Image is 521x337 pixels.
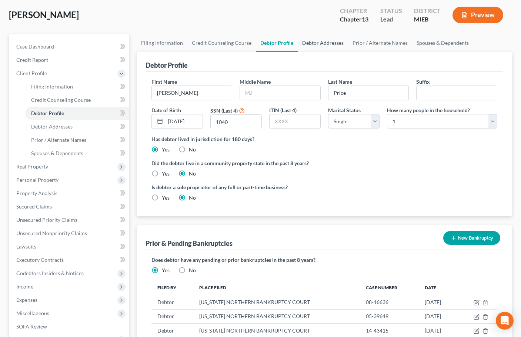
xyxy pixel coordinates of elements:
span: Lawsuits [16,243,36,250]
label: No [189,170,196,177]
div: Chapter [340,15,368,24]
label: Suffix [416,78,430,86]
a: Credit Counseling Course [187,34,256,52]
a: Spouses & Dependents [25,147,129,160]
label: Yes [162,170,170,177]
span: Prior / Alternate Names [31,137,86,143]
a: Debtor Addresses [25,120,129,133]
div: District [414,7,441,15]
span: Codebtors Insiders & Notices [16,270,84,276]
div: MIEB [414,15,441,24]
span: Filing Information [31,83,73,90]
label: ITIN (Last 4) [269,106,297,114]
a: Spouses & Dependents [412,34,473,52]
span: 13 [362,16,368,23]
label: Did the debtor live in a community property state in the past 8 years? [151,159,497,167]
label: First Name [151,78,177,86]
span: Debtor Profile [31,110,64,116]
a: Credit Report [10,53,129,67]
td: 08-16636 [360,295,419,309]
input: XXXX [211,115,261,129]
td: [DATE] [419,295,457,309]
div: Debtor Profile [146,61,188,70]
label: No [189,194,196,201]
a: Executory Contracts [10,253,129,267]
span: Debtor Addresses [31,123,73,130]
label: Has debtor lived in jurisdiction for 180 days? [151,135,497,143]
span: Credit Report [16,57,48,63]
span: Spouses & Dependents [31,150,83,156]
input: M.I [240,86,320,100]
span: Personal Property [16,177,59,183]
a: Debtor Profile [25,107,129,120]
span: Expenses [16,297,37,303]
a: Filing Information [137,34,187,52]
a: Lawsuits [10,240,129,253]
td: [US_STATE] NORTHERN BANKRUPTCY COURT [193,309,360,323]
label: Middle Name [240,78,271,86]
a: Unsecured Priority Claims [10,213,129,227]
a: Secured Claims [10,200,129,213]
div: Lead [380,15,402,24]
input: XXXX [270,114,320,129]
td: [DATE] [419,309,457,323]
a: Filing Information [25,80,129,93]
span: Unsecured Priority Claims [16,217,77,223]
a: SOFA Review [10,320,129,333]
div: Prior & Pending Bankruptcies [146,239,233,248]
input: -- [152,86,232,100]
input: MM/DD/YYYY [166,114,203,129]
td: [US_STATE] NORTHERN BANKRUPTCY COURT [193,295,360,309]
a: Credit Counseling Course [25,93,129,107]
th: Date [419,280,457,295]
span: Real Property [16,163,48,170]
label: Does debtor have any pending or prior bankruptcies in the past 8 years? [151,256,497,264]
label: Yes [162,146,170,153]
label: Date of Birth [151,106,181,114]
button: Preview [452,7,503,23]
a: Unsecured Nonpriority Claims [10,227,129,240]
a: Debtor Addresses [298,34,348,52]
th: Filed By [151,280,193,295]
td: Debtor [151,295,193,309]
label: Marital Status [328,106,361,114]
span: Income [16,283,33,290]
span: Client Profile [16,70,47,76]
input: -- [328,86,409,100]
a: Case Dashboard [10,40,129,53]
th: Case Number [360,280,419,295]
label: Is debtor a sole proprietor of any full or part-time business? [151,183,321,191]
label: Last Name [328,78,352,86]
label: How many people in the household? [387,106,470,114]
td: Debtor [151,309,193,323]
a: Property Analysis [10,187,129,200]
label: No [189,267,196,274]
span: Unsecured Nonpriority Claims [16,230,87,236]
td: 05-39649 [360,309,419,323]
span: Miscellaneous [16,310,49,316]
label: No [189,146,196,153]
a: Prior / Alternate Names [348,34,412,52]
input: -- [417,86,497,100]
a: Prior / Alternate Names [25,133,129,147]
th: Place Filed [193,280,360,295]
span: Secured Claims [16,203,52,210]
button: New Bankruptcy [443,231,500,245]
div: Open Intercom Messenger [496,312,514,330]
a: Debtor Profile [256,34,298,52]
span: [PERSON_NAME] [9,9,79,20]
label: Yes [162,267,170,274]
span: Credit Counseling Course [31,97,91,103]
label: SSN (Last 4) [210,107,238,114]
div: Chapter [340,7,368,15]
label: Yes [162,194,170,201]
span: Case Dashboard [16,43,54,50]
div: Status [380,7,402,15]
span: Executory Contracts [16,257,64,263]
span: Property Analysis [16,190,57,196]
span: SOFA Review [16,323,47,330]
